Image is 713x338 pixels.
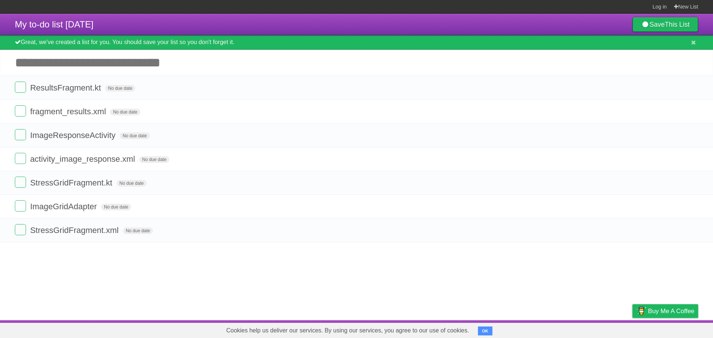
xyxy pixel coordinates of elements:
label: Done [15,153,26,164]
a: Privacy [623,322,642,336]
span: No due date [110,109,140,115]
span: activity_image_response.xml [30,154,137,164]
img: Buy me a coffee [636,305,646,317]
a: Developers [558,322,588,336]
span: ImageResponseActivity [30,131,117,140]
a: SaveThis List [632,17,698,32]
b: This List [665,21,690,28]
span: Buy me a coffee [648,305,694,318]
label: Done [15,105,26,117]
span: Cookies help us deliver our services. By using our services, you agree to our use of cookies. [219,323,476,338]
span: No due date [117,180,147,187]
span: ImageGridAdapter [30,202,99,211]
a: About [534,322,549,336]
span: No due date [123,227,153,234]
label: Done [15,129,26,140]
span: No due date [101,204,131,210]
label: Done [15,82,26,93]
span: No due date [120,132,150,139]
span: No due date [105,85,135,92]
span: No due date [139,156,169,163]
span: ResultsFragment.kt [30,83,103,92]
button: OK [478,326,492,335]
span: fragment_results.xml [30,107,108,116]
a: Terms [598,322,614,336]
label: Done [15,177,26,188]
label: Done [15,200,26,211]
a: Suggest a feature [651,322,698,336]
label: Done [15,224,26,235]
a: Buy me a coffee [632,304,698,318]
span: StressGridFragment.xml [30,226,120,235]
span: StressGridFragment.kt [30,178,114,187]
span: My to-do list [DATE] [15,19,94,29]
